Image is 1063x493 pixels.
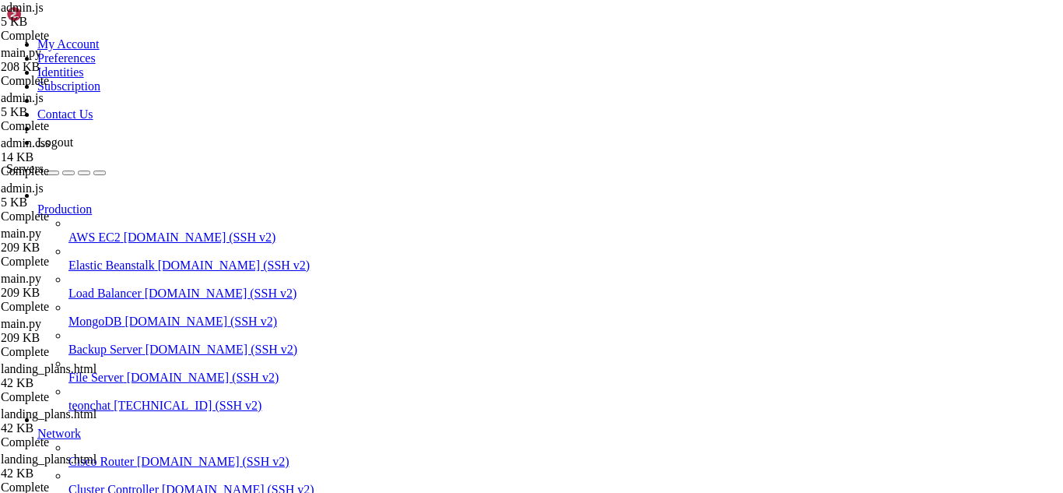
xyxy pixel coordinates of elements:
[1,91,44,104] span: admin.js
[1,345,145,359] div: Complete
[1,29,145,43] div: Complete
[1,136,51,150] span: admin.css
[1,1,44,14] span: admin.js
[1,210,145,224] div: Complete
[1,105,145,119] div: 5 KB
[1,91,145,119] span: admin.js
[1,467,145,481] div: 42 KB
[1,164,145,178] div: Complete
[1,390,145,404] div: Complete
[1,1,145,29] span: admin.js
[1,362,96,375] span: landing_plans.html
[1,181,145,210] span: admin.js
[1,435,145,449] div: Complete
[1,453,145,481] span: landing_plans.html
[1,227,41,240] span: main.py
[1,241,145,255] div: 209 KB
[1,46,41,59] span: main.py
[1,150,145,164] div: 14 KB
[1,15,145,29] div: 5 KB
[1,74,145,88] div: Complete
[1,136,145,164] span: admin.css
[1,255,145,269] div: Complete
[1,300,145,314] div: Complete
[1,317,41,330] span: main.py
[1,317,145,345] span: main.py
[1,362,145,390] span: landing_plans.html
[1,407,145,435] span: landing_plans.html
[1,195,145,210] div: 5 KB
[1,60,145,74] div: 208 KB
[1,421,145,435] div: 42 KB
[1,46,145,74] span: main.py
[1,272,41,285] span: main.py
[1,272,145,300] span: main.py
[1,376,145,390] div: 42 KB
[1,453,96,466] span: landing_plans.html
[1,119,145,133] div: Complete
[1,331,145,345] div: 209 KB
[1,181,44,195] span: admin.js
[1,407,96,421] span: landing_plans.html
[1,286,145,300] div: 209 KB
[1,227,145,255] span: main.py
